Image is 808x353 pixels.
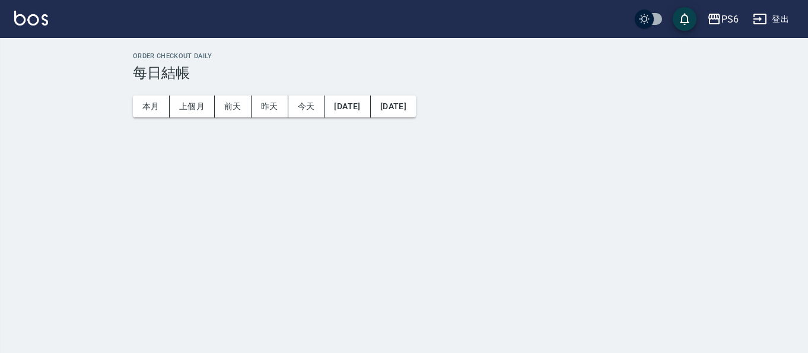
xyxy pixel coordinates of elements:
[133,96,170,117] button: 本月
[288,96,325,117] button: 今天
[133,65,794,81] h3: 每日結帳
[721,12,739,27] div: PS6
[133,52,794,60] h2: Order checkout daily
[673,7,696,31] button: save
[215,96,252,117] button: 前天
[748,8,794,30] button: 登出
[252,96,288,117] button: 昨天
[371,96,416,117] button: [DATE]
[702,7,743,31] button: PS6
[325,96,370,117] button: [DATE]
[14,11,48,26] img: Logo
[170,96,215,117] button: 上個月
